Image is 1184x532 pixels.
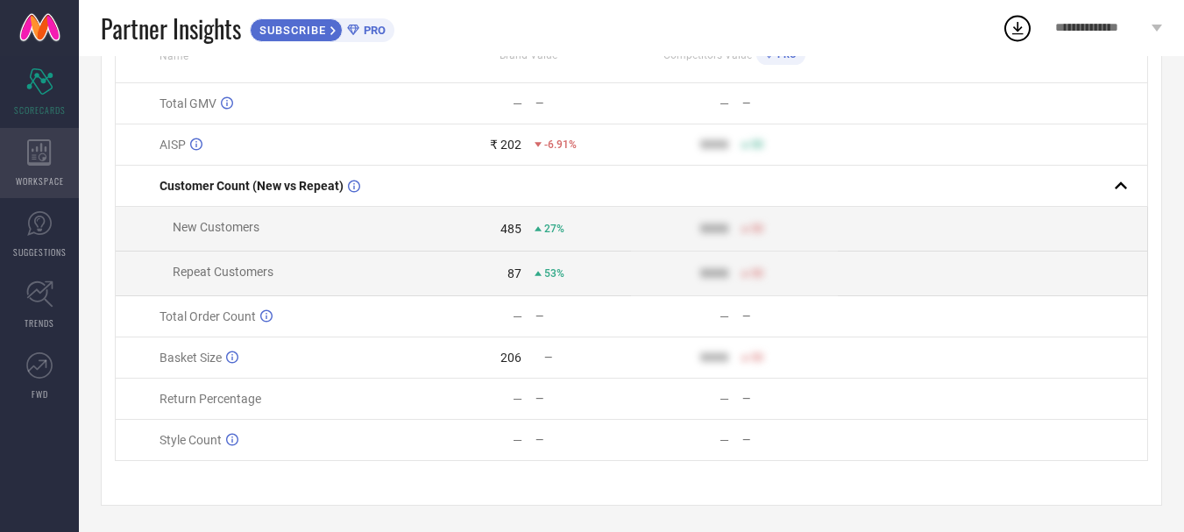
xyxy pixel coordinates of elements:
[544,267,564,280] span: 53%
[490,138,521,152] div: ₹ 202
[13,245,67,259] span: SUGGESTIONS
[700,138,728,152] div: 9999
[160,50,188,62] span: Name
[160,179,344,193] span: Customer Count (New vs Repeat)
[1002,12,1033,44] div: Open download list
[742,97,837,110] div: —
[173,265,273,279] span: Repeat Customers
[751,138,763,151] span: 50
[32,387,48,401] span: FWD
[544,351,552,364] span: —
[535,97,630,110] div: —
[720,433,729,447] div: —
[720,392,729,406] div: —
[14,103,66,117] span: SCORECARDS
[173,220,259,234] span: New Customers
[160,309,256,323] span: Total Order Count
[513,96,522,110] div: —
[25,316,54,330] span: TRENDS
[720,96,729,110] div: —
[544,138,577,151] span: -6.91%
[160,351,222,365] span: Basket Size
[751,223,763,235] span: 50
[742,434,837,446] div: —
[535,393,630,405] div: —
[101,11,241,46] span: Partner Insights
[251,24,330,37] span: SUBSCRIBE
[160,392,261,406] span: Return Percentage
[513,433,522,447] div: —
[535,310,630,323] div: —
[751,351,763,364] span: 50
[16,174,64,188] span: WORKSPACE
[500,222,521,236] div: 485
[742,310,837,323] div: —
[720,309,729,323] div: —
[700,266,728,280] div: 9999
[500,351,521,365] div: 206
[359,24,386,37] span: PRO
[513,392,522,406] div: —
[507,266,521,280] div: 87
[544,223,564,235] span: 27%
[160,433,222,447] span: Style Count
[700,351,728,365] div: 9999
[535,434,630,446] div: —
[160,138,186,152] span: AISP
[751,267,763,280] span: 50
[250,14,394,42] a: SUBSCRIBEPRO
[742,393,837,405] div: —
[700,222,728,236] div: 9999
[513,309,522,323] div: —
[160,96,216,110] span: Total GMV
